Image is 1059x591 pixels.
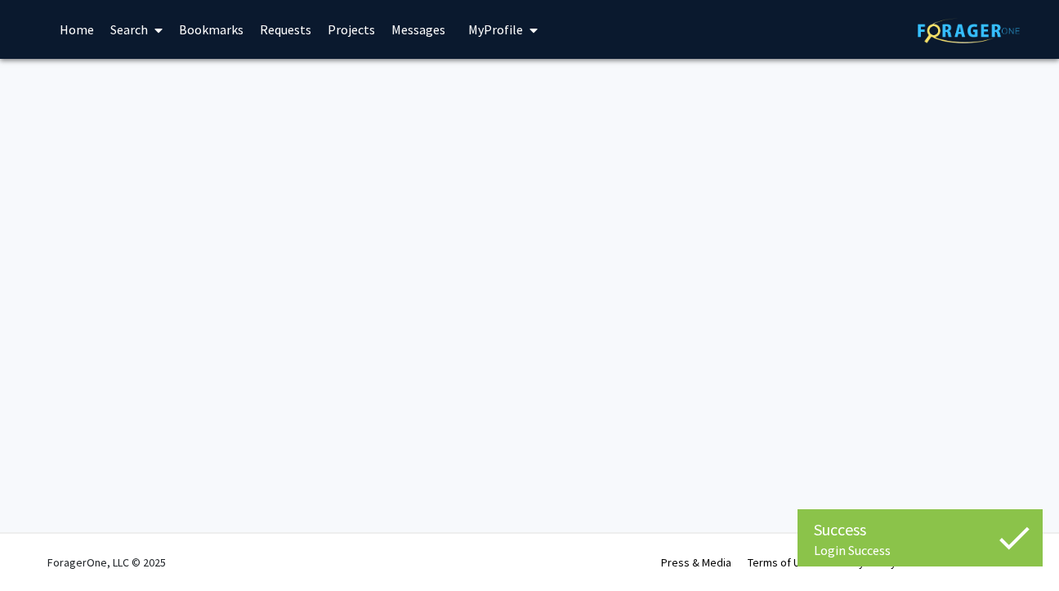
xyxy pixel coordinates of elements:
[319,1,383,58] a: Projects
[748,555,812,570] a: Terms of Use
[171,1,252,58] a: Bookmarks
[47,534,166,591] div: ForagerOne, LLC © 2025
[814,542,1026,558] div: Login Success
[468,21,523,38] span: My Profile
[51,1,102,58] a: Home
[814,517,1026,542] div: Success
[661,555,731,570] a: Press & Media
[252,1,319,58] a: Requests
[918,18,1020,43] img: ForagerOne Logo
[383,1,454,58] a: Messages
[102,1,171,58] a: Search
